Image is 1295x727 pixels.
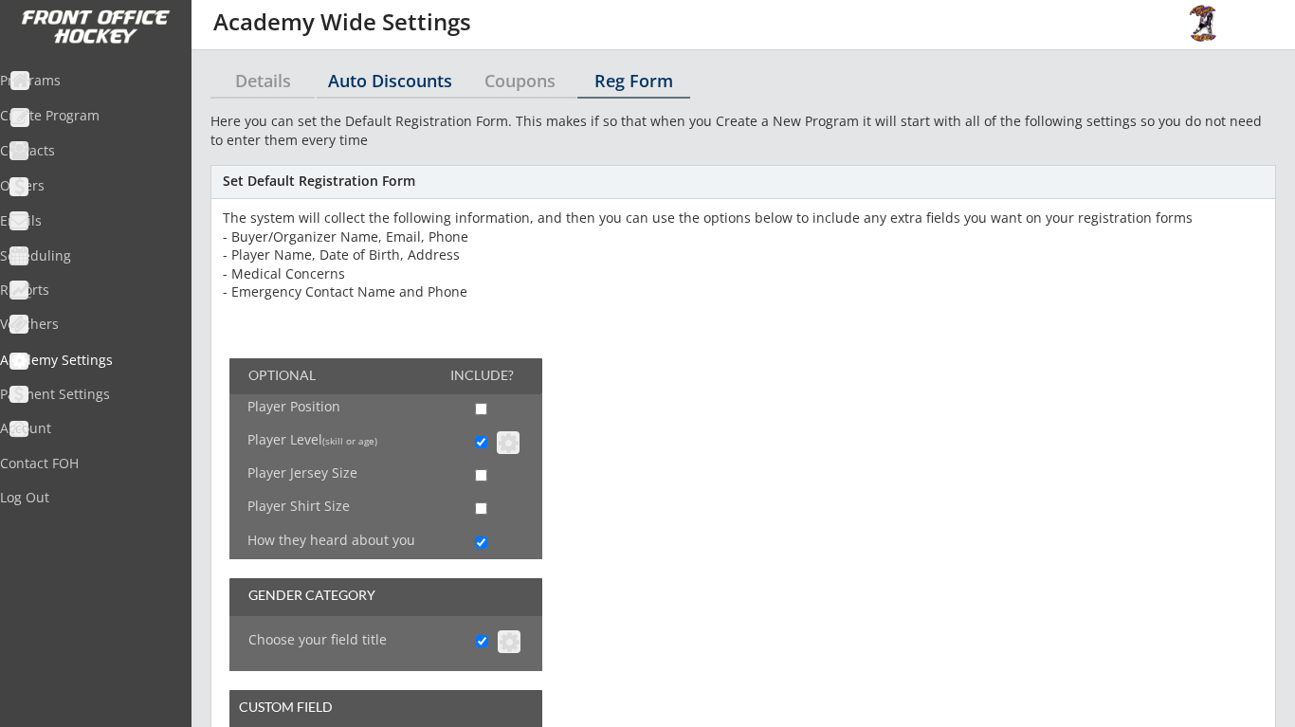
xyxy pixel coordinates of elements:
[247,500,383,513] div: Player Shirt Size
[464,72,576,89] div: Coupons
[322,434,377,447] font: (skill or age)
[210,112,1276,149] div: Here you can set the Default Registration Form. This makes if so that when you Create a New Progr...
[248,589,406,602] div: GENDER CATEGORY
[247,400,383,413] div: Player Position
[223,209,1266,301] div: The system will collect the following information, and then you can use the options below to incl...
[247,534,418,547] div: How they heard about you
[247,466,383,480] div: Player Jersey Size
[248,632,450,648] div: Choose your field title
[450,369,525,382] div: INCLUDE?
[317,72,464,89] div: Auto Discounts
[247,433,396,446] div: Player Level
[239,700,343,714] div: CUSTOM FIELD
[248,369,340,382] div: OPTIONAL
[210,72,315,89] div: Details
[223,174,1264,188] div: Set Default Registration Form
[577,72,690,89] div: Reg Form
